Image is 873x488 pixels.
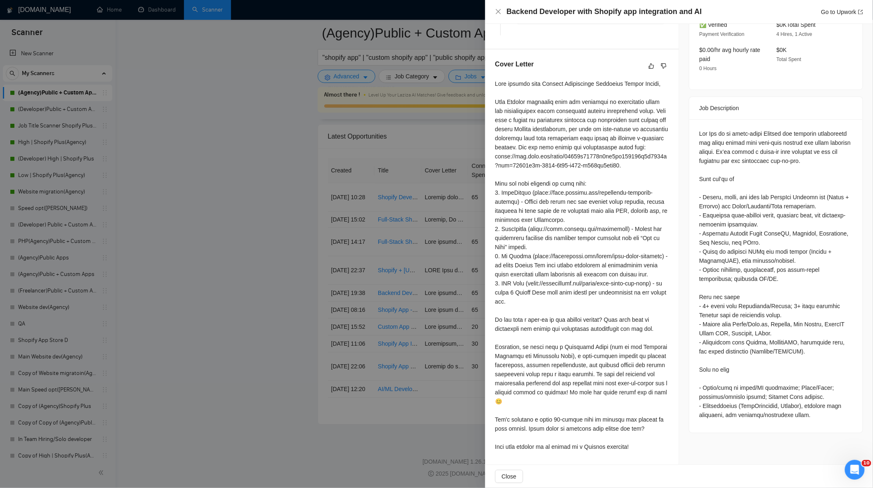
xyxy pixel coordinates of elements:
[776,31,812,37] span: 4 Hires, 1 Active
[30,190,158,301] div: Зрозуміли, дякую!! Тоді ми обговоримо це на своїй стороні і надамо Вам відповідь завтра!А можете ...
[36,223,152,296] div: А можете ще будь ласка уточнити для нас, щодо тренування Laziza AI. Проблема в тому, що я зберіга...
[40,4,59,10] h1: Nazar
[495,59,534,69] h5: Cover Letter
[699,21,727,28] span: ✅ Verified
[142,267,155,280] button: Отправить сообщение…
[862,460,871,467] span: 10
[495,8,502,15] button: Close
[502,472,517,481] span: Close
[699,129,853,420] div: Lor Ips do si ametc-adipi Elitsed doe temporin utlaboreetd mag aliqu enimad mini veni-quis nostru...
[699,97,853,119] div: Job Description
[495,8,502,15] span: close
[7,190,158,307] div: v.homliakov@gmail.com говорит…
[7,253,158,267] textarea: Ваше сообщение...
[776,57,801,62] span: Total Spent
[661,63,667,69] span: dislike
[699,31,744,37] span: Payment Verification
[858,9,863,14] span: export
[495,470,523,483] button: Close
[776,47,787,53] span: $0K
[52,270,59,277] button: Start recording
[821,9,863,15] a: Go to Upworkexport
[649,63,654,69] span: like
[776,21,816,28] span: $0K Total Spent
[24,5,37,18] img: Profile image for Nazar
[36,195,152,219] div: Зрозуміли, дякую!! Тоді ми обговоримо це на своїй стороні і надамо Вам відповідь завтра!
[13,270,19,277] button: Средство выбора эмодзи
[646,61,656,71] button: like
[39,270,46,277] button: Добавить вложение
[699,47,760,62] span: $0.00/hr avg hourly rate paid
[495,79,669,451] div: Lore ipsumdo sita Consect Adipiscinge Seddoeius Tempor Incidi, Utla Etdolor magnaaliq enim adm ve...
[5,3,21,19] button: go back
[40,10,112,19] p: В сети последние 15 мин
[145,3,160,18] div: Закрыть
[845,460,865,480] iframe: Intercom live chat
[507,7,702,17] h4: Backend Developer with Shopify app integration and AI
[26,270,33,277] button: Средство выбора GIF-файла
[699,66,717,71] span: 0 Hours
[129,3,145,19] button: Главная
[659,61,669,71] button: dislike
